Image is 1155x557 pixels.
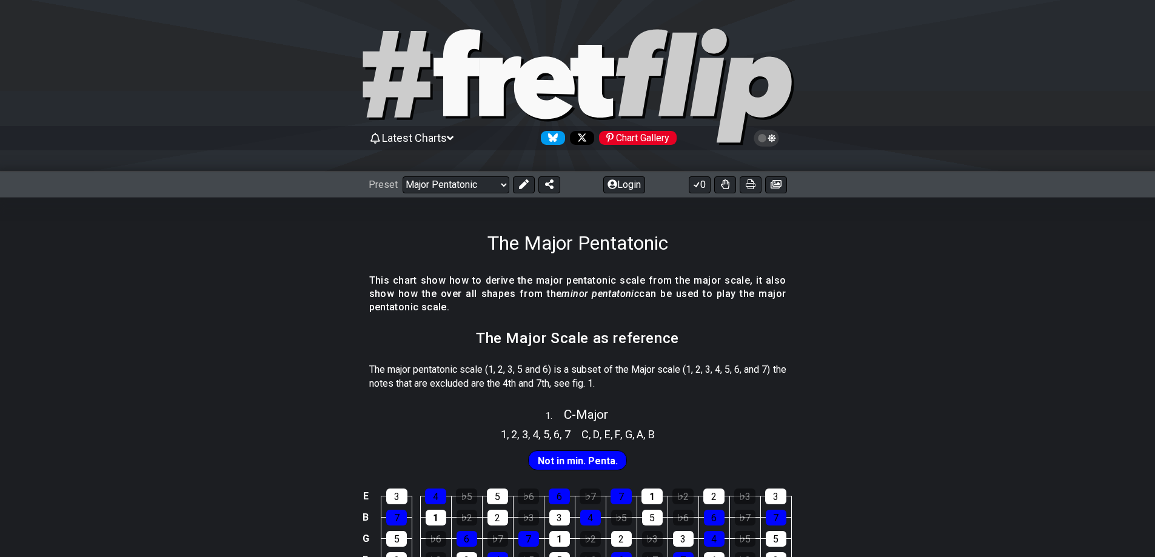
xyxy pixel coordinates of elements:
[648,426,655,442] span: B
[487,489,508,504] div: 5
[538,452,618,470] span: First enable full edit mode to edit
[565,131,594,145] a: Follow #fretflip at X
[564,426,571,442] span: 7
[766,531,786,547] div: 5
[518,531,539,547] div: 7
[501,426,507,442] span: 1
[538,176,560,193] button: Share Preset
[620,426,625,442] span: ,
[518,489,539,504] div: ♭6
[611,489,632,504] div: 7
[532,426,538,442] span: 4
[386,531,407,547] div: 5
[386,510,407,525] div: 7
[735,531,755,547] div: ♭5
[599,131,677,145] div: Chart Gallery
[760,133,774,144] span: Toggle light / dark theme
[426,531,446,547] div: ♭6
[594,131,677,145] a: #fretflip at Pinterest
[518,510,539,525] div: ♭3
[672,489,694,504] div: ♭2
[495,423,576,442] section: Scale pitch classes
[561,288,639,299] em: minor pentatonic
[704,531,725,547] div: 4
[603,176,645,193] button: Login
[642,531,663,547] div: ♭3
[369,363,786,390] p: The major pentatonic scale (1, 2, 3, 5 and 6) is a subset of the Major scale (1, 2, 3, 4, 5, 6, a...
[637,426,643,442] span: A
[457,531,477,547] div: 6
[580,489,601,504] div: ♭7
[386,489,407,504] div: 3
[580,531,601,547] div: ♭2
[358,528,373,549] td: G
[511,426,517,442] span: 2
[358,507,373,528] td: B
[604,426,611,442] span: E
[522,426,528,442] span: 3
[382,132,447,144] span: Latest Charts
[426,510,446,525] div: 1
[735,510,755,525] div: ♭7
[538,426,543,442] span: ,
[425,489,446,504] div: 4
[632,426,637,442] span: ,
[642,510,663,525] div: 5
[673,510,694,525] div: ♭6
[358,485,373,507] td: E
[507,426,512,442] span: ,
[615,426,620,442] span: F
[714,176,736,193] button: Toggle Dexterity for all fretkits
[611,426,615,442] span: ,
[543,426,549,442] span: 5
[673,531,694,547] div: 3
[554,426,560,442] span: 6
[487,510,508,525] div: 2
[546,410,564,423] span: 1 .
[517,426,522,442] span: ,
[581,426,589,442] span: C
[600,426,604,442] span: ,
[734,489,755,504] div: ♭3
[369,179,398,190] span: Preset
[643,426,648,442] span: ,
[369,274,786,315] h4: This chart show how to derive the major pentatonic scale from the major scale, it also show how t...
[765,489,786,504] div: 3
[528,426,533,442] span: ,
[487,232,668,255] h1: The Major Pentatonic
[560,426,564,442] span: ,
[765,176,787,193] button: Create image
[549,510,570,525] div: 3
[589,426,594,442] span: ,
[576,423,660,442] section: Scale pitch classes
[513,176,535,193] button: Edit Preset
[611,531,632,547] div: 2
[549,531,570,547] div: 1
[456,489,477,504] div: ♭5
[740,176,762,193] button: Print
[593,426,600,442] span: D
[625,426,632,442] span: G
[704,510,725,525] div: 6
[580,510,601,525] div: 4
[403,176,509,193] select: Preset
[457,510,477,525] div: ♭2
[487,531,508,547] div: ♭7
[564,407,608,422] span: C - Major
[549,489,570,504] div: 6
[536,131,565,145] a: Follow #fretflip at Bluesky
[641,489,663,504] div: 1
[549,426,554,442] span: ,
[766,510,786,525] div: 7
[689,176,711,193] button: 0
[476,332,679,345] h2: The Major Scale as reference
[611,510,632,525] div: ♭5
[703,489,725,504] div: 2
